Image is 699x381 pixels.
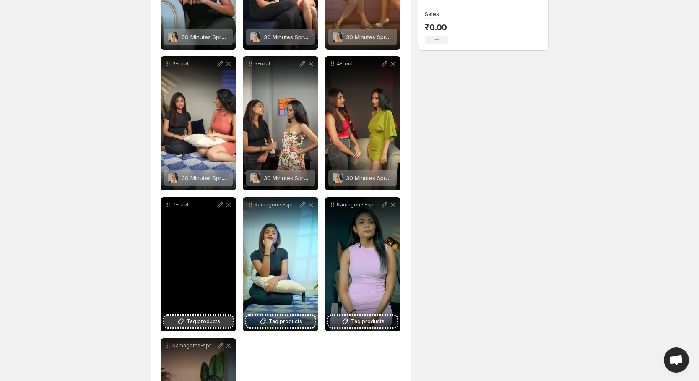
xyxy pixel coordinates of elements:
[172,60,216,67] p: 2-reel
[425,10,439,18] h3: Sales
[243,197,318,331] div: Kamagems-spray-1Tag products
[246,316,315,327] button: Tag products
[333,173,343,183] img: 30 Minutes Spray™ For Men
[182,34,254,40] span: 30 Minutes Spray™ For Men
[425,22,448,32] p: ₹0.00
[664,347,689,373] div: Open chat
[250,173,260,183] img: 30 Minutes Spray™ For Men
[264,34,336,40] span: 30 Minutes Spray™ For Men
[172,342,216,349] p: Kamagems-spray-3
[164,316,233,327] button: Tag products
[328,316,397,327] button: Tag products
[337,201,380,208] p: Kamagems-spray-2
[255,60,298,67] p: 5-reel
[161,197,236,331] div: 7-reelTag products
[264,175,336,181] span: 30 Minutes Spray™ For Men
[243,56,318,190] div: 5-reel30 Minutes Spray™ For Men30 Minutes Spray™ For Men
[172,201,216,208] p: 7-reel
[351,317,385,326] span: Tag products
[187,317,220,326] span: Tag products
[269,317,302,326] span: Tag products
[346,175,418,181] span: 30 Minutes Spray™ For Men
[182,175,254,181] span: 30 Minutes Spray™ For Men
[168,173,178,183] img: 30 Minutes Spray™ For Men
[168,32,178,42] img: 30 Minutes Spray™ For Men
[325,56,400,190] div: 4-reel30 Minutes Spray™ For Men30 Minutes Spray™ For Men
[337,60,380,67] p: 4-reel
[161,56,236,190] div: 2-reel30 Minutes Spray™ For Men30 Minutes Spray™ For Men
[333,32,343,42] img: 30 Minutes Spray™ For Men
[250,32,260,42] img: 30 Minutes Spray™ For Men
[346,34,418,40] span: 30 Minutes Spray™ For Men
[325,197,400,331] div: Kamagems-spray-2Tag products
[255,201,298,208] p: Kamagems-spray-1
